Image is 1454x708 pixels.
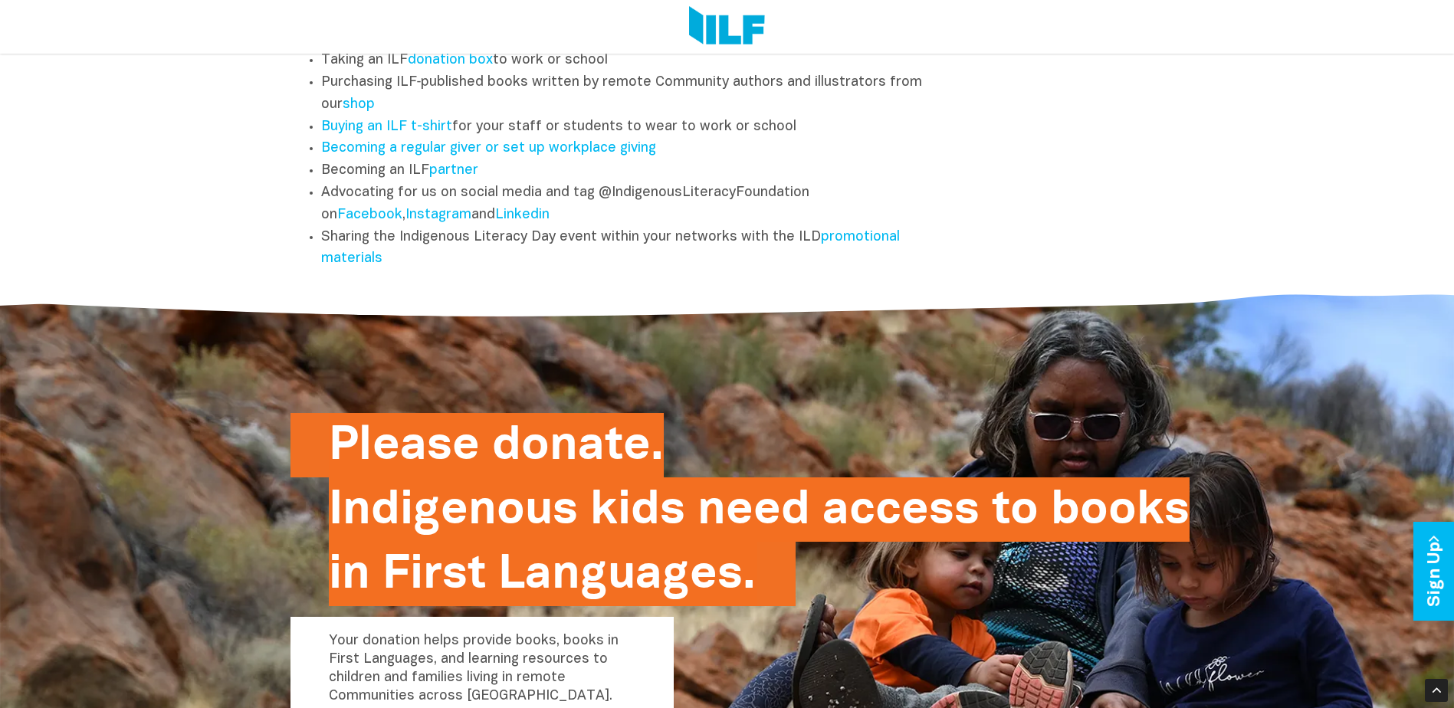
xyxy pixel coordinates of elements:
div: Scroll Back to Top [1425,679,1448,702]
li: Sharing the Indigenous Literacy Day event within your networks with the ILD [321,227,940,271]
a: Becoming a regular giver or set up workplace giving [321,142,656,155]
a: Facebook [337,208,402,221]
li: Taking an ILF to work or school [321,50,940,72]
a: shop [343,98,375,111]
li: Becoming an ILF [321,160,940,182]
a: donation box [408,54,493,67]
a: Buying an ILF t-shirt [321,120,452,133]
li: for your staff or students to wear to work or school [321,116,940,139]
h2: Please donate. Indigenous kids need access to books in First Languages. [329,413,1190,606]
li: Purchasing ILF‑published books written by remote Community authors and illustrators from our [321,72,940,116]
a: Instagram [405,208,471,221]
a: partner [429,164,478,177]
a: Linkedin [495,208,550,221]
img: Logo [689,6,765,48]
li: Advocating for us on social media and tag @IndigenousLiteracyFoundation on , and [321,182,940,227]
